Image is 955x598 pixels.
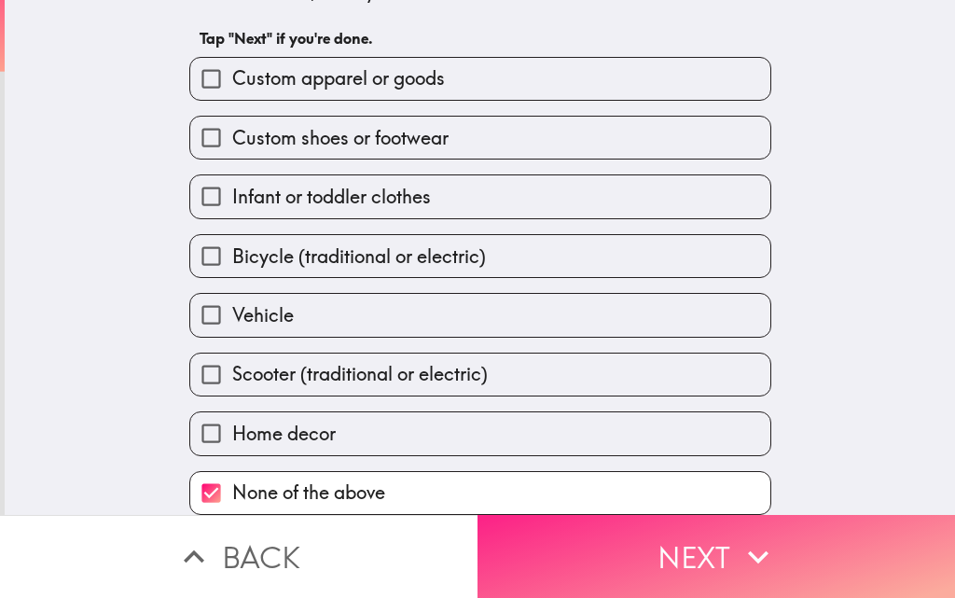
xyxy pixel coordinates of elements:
button: Next [477,515,955,598]
span: Custom apparel or goods [232,65,445,91]
span: Custom shoes or footwear [232,125,449,151]
button: Infant or toddler clothes [190,175,770,217]
button: Bicycle (traditional or electric) [190,235,770,277]
h6: Tap "Next" if you're done. [200,28,761,49]
span: Infant or toddler clothes [232,184,431,210]
button: Custom apparel or goods [190,58,770,100]
button: None of the above [190,472,770,514]
button: Scooter (traditional or electric) [190,354,770,396]
button: Vehicle [190,294,770,336]
span: None of the above [232,480,385,506]
span: Scooter (traditional or electric) [232,361,488,387]
button: Home decor [190,412,770,454]
span: Vehicle [232,302,294,328]
span: Bicycle (traditional or electric) [232,243,486,270]
span: Home decor [232,421,336,447]
button: Custom shoes or footwear [190,117,770,159]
